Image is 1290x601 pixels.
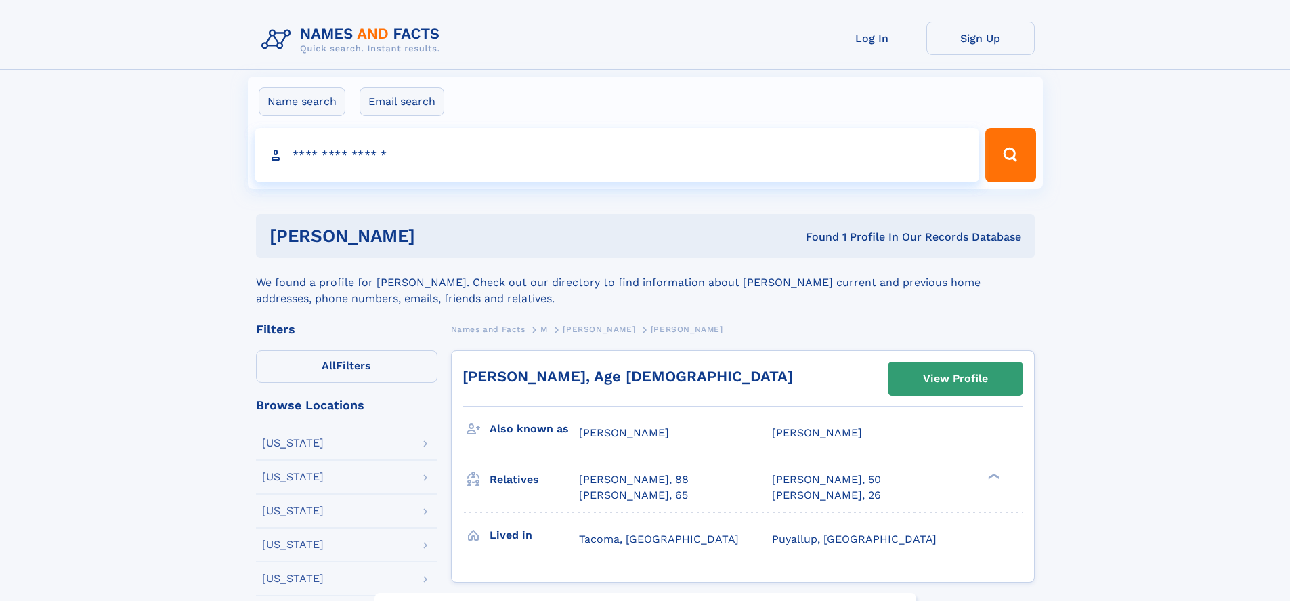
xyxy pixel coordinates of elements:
h1: [PERSON_NAME] [270,228,611,245]
a: [PERSON_NAME], 65 [579,488,688,503]
div: [US_STATE] [262,505,324,516]
a: Sign Up [926,22,1035,55]
a: [PERSON_NAME], 88 [579,472,689,487]
span: [PERSON_NAME] [651,325,723,334]
label: Email search [360,87,444,116]
div: [US_STATE] [262,539,324,550]
span: [PERSON_NAME] [563,325,635,334]
span: All [322,359,336,372]
label: Filters [256,350,437,383]
label: Name search [259,87,345,116]
div: Filters [256,323,437,335]
button: Search Button [985,128,1035,182]
a: Names and Facts [451,320,525,337]
div: Found 1 Profile In Our Records Database [610,230,1021,245]
a: [PERSON_NAME] [563,320,635,337]
span: M [540,325,548,334]
span: [PERSON_NAME] [579,426,669,439]
span: Puyallup, [GEOGRAPHIC_DATA] [772,533,937,545]
a: [PERSON_NAME], 26 [772,488,881,503]
a: [PERSON_NAME], Age [DEMOGRAPHIC_DATA] [463,368,793,385]
input: search input [255,128,980,182]
div: ❯ [985,472,1001,481]
div: View Profile [923,363,988,394]
h3: Also known as [490,417,579,440]
img: Logo Names and Facts [256,22,451,58]
div: [US_STATE] [262,472,324,482]
span: [PERSON_NAME] [772,426,862,439]
div: We found a profile for [PERSON_NAME]. Check out our directory to find information about [PERSON_N... [256,258,1035,307]
h3: Lived in [490,524,579,547]
a: M [540,320,548,337]
a: View Profile [888,362,1023,395]
div: Browse Locations [256,399,437,411]
span: Tacoma, [GEOGRAPHIC_DATA] [579,533,739,545]
a: [PERSON_NAME], 50 [772,472,881,487]
h3: Relatives [490,468,579,491]
div: [US_STATE] [262,438,324,449]
div: [US_STATE] [262,573,324,584]
a: Log In [818,22,926,55]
